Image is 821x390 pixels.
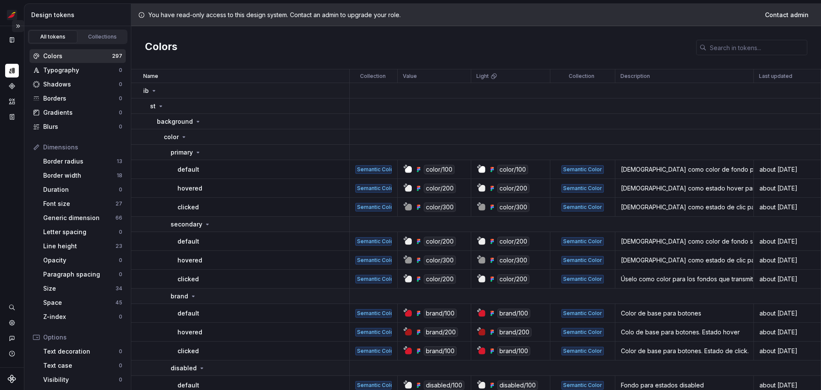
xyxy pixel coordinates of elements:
[355,328,392,336] div: Semantic Color
[355,256,392,265] div: Semantic Color
[43,242,115,250] div: Line height
[616,165,753,174] div: [DEMOGRAPHIC_DATA] como color de fondo principal para el contenido de la interfaz de usuario, com...
[561,203,604,211] div: Semantic Color
[117,158,122,165] div: 13
[40,183,126,196] a: Duration0
[355,275,392,283] div: Semantic Color
[43,214,115,222] div: Generic dimension
[12,20,24,32] button: Expand sidebar
[40,345,126,358] a: Text decoration0
[31,11,127,19] div: Design tokens
[119,313,122,320] div: 0
[43,284,115,293] div: Size
[497,327,532,337] div: brand/200
[403,73,417,80] p: Value
[177,184,202,193] p: hovered
[424,184,456,193] div: color/200
[5,64,19,77] div: Design tokens
[43,333,122,342] div: Options
[561,347,604,355] div: Semantic Color
[355,237,392,246] div: Semantic Color
[355,165,392,174] div: Semantic Color
[40,268,126,281] a: Paragraph spacing0
[355,309,392,318] div: Semantic Color
[30,92,126,105] a: Borders0
[171,292,188,301] p: brand
[616,203,753,211] div: [DEMOGRAPHIC_DATA] como estado de clic para fondos primarios
[561,275,604,283] div: Semantic Color
[43,122,119,131] div: Blurs
[5,79,19,93] div: Components
[40,239,126,253] a: Line height23
[171,148,193,157] p: primary
[119,95,122,102] div: 0
[81,33,124,40] div: Collections
[115,285,122,292] div: 34
[30,120,126,134] a: Blurs0
[30,49,126,63] a: Colors297
[40,296,126,310] a: Space45
[759,73,792,80] p: Last updated
[164,133,179,141] p: color
[117,172,122,179] div: 18
[40,169,126,182] a: Border width18
[561,309,604,318] div: Semantic Color
[119,257,122,264] div: 0
[171,220,202,229] p: secondary
[424,274,456,284] div: color/200
[40,373,126,387] a: Visibility0
[497,381,538,390] div: disabled/100
[754,381,820,390] div: about [DATE]
[497,237,529,246] div: color/200
[497,346,530,356] div: brand/100
[616,347,753,355] div: Color de base para botones. Estado de click.
[115,243,122,250] div: 23
[119,362,122,369] div: 0
[40,253,126,267] a: Opacity0
[5,301,19,314] button: Search ⌘K
[115,200,122,207] div: 27
[616,309,753,318] div: Color de base para botones
[32,33,74,40] div: All tokens
[119,271,122,278] div: 0
[119,186,122,193] div: 0
[5,95,19,108] a: Assets
[30,63,126,77] a: Typography0
[43,375,119,384] div: Visibility
[119,348,122,355] div: 0
[497,184,529,193] div: color/200
[5,331,19,345] button: Contact support
[43,256,119,265] div: Opacity
[5,110,19,124] a: Storybook stories
[497,256,529,265] div: color/300
[569,73,594,80] p: Collection
[119,109,122,116] div: 0
[115,299,122,306] div: 45
[424,309,457,318] div: brand/100
[424,165,455,174] div: color/100
[561,328,604,336] div: Semantic Color
[30,106,126,119] a: Gradients0
[497,274,529,284] div: color/200
[40,197,126,211] a: Font size27
[620,73,650,80] p: Description
[8,375,16,383] svg: Supernova Logo
[171,364,197,372] p: disabled
[40,282,126,295] a: Size34
[43,52,112,60] div: Colors
[43,66,119,74] div: Typography
[43,80,119,89] div: Shadows
[177,328,202,336] p: hovered
[476,73,489,80] p: Light
[754,256,820,265] div: about [DATE]
[43,228,119,236] div: Letter spacing
[754,165,820,174] div: about [DATE]
[424,237,456,246] div: color/200
[43,298,115,307] div: Space
[40,211,126,225] a: Generic dimension66
[115,214,122,221] div: 66
[355,347,392,355] div: Semantic Color
[497,165,528,174] div: color/100
[145,40,177,55] h2: Colors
